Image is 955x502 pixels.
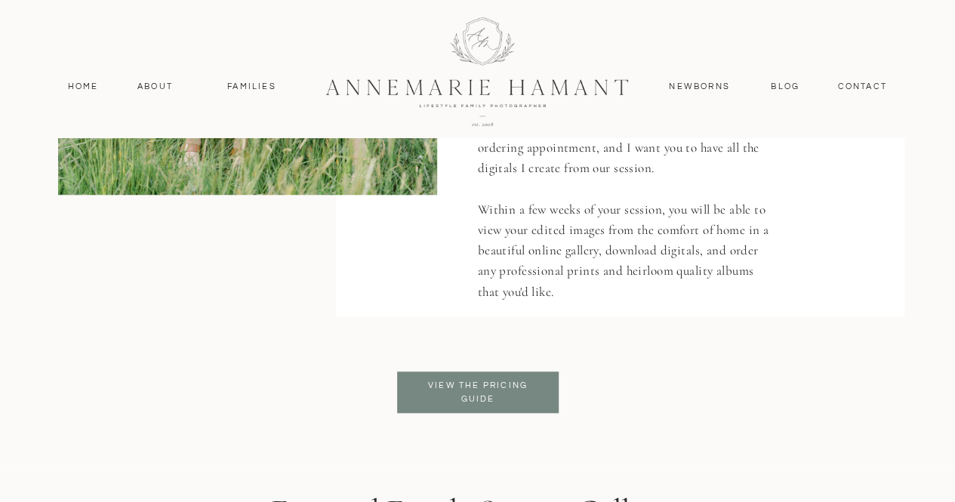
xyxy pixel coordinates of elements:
[134,80,177,94] a: About
[417,379,540,406] a: View the pricing guide
[830,80,895,94] a: contact
[664,80,736,94] a: Newborns
[478,117,776,306] p: Life is too busy to deal with meeting for an in-person ordering appointment, and I want you to ha...
[218,80,286,94] a: Families
[61,80,106,94] a: Home
[768,80,803,94] a: Blog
